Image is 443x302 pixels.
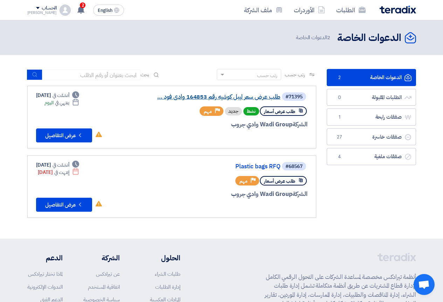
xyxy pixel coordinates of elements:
[327,108,416,126] a: صفقات رابحة1
[285,71,305,78] span: رتب حسب
[257,72,277,79] div: رتب حسب
[55,99,69,106] span: ينتهي في
[335,134,344,141] span: 27
[60,5,71,16] img: profile_test.png
[292,190,307,198] span: الشركة
[240,178,248,184] span: مهم
[327,128,416,146] a: صفقات خاسرة27
[264,108,295,115] span: طلب عرض أسعار
[243,107,259,115] span: نشط
[414,274,435,295] div: Open chat
[327,89,416,106] a: الطلبات المقبولة0
[139,190,307,199] div: Wadi Group وادي جروب
[38,169,79,176] div: [DATE]
[36,198,92,212] button: عرض التفاصيل
[83,253,120,263] li: الشركة
[337,31,401,45] h2: الدعوات الخاصة
[331,2,371,18] a: الطلبات
[27,253,63,263] li: الدعم
[335,153,344,160] span: 4
[42,5,57,11] div: الحساب
[296,34,332,42] span: الدعوات الخاصة
[335,114,344,121] span: 1
[380,6,416,14] img: Teradix logo
[27,283,63,291] a: الندوات الإلكترونية
[292,120,307,129] span: الشركة
[93,5,124,16] button: English
[335,74,344,81] span: 2
[28,270,63,278] a: لماذا تختار تيرادكس
[98,8,112,13] span: English
[238,2,288,18] a: ملف الشركة
[42,70,140,80] input: ابحث بعنوان أو رقم الطلب
[36,161,79,169] div: [DATE]
[36,92,79,99] div: [DATE]
[327,148,416,165] a: صفقات ملغية4
[88,283,120,291] a: اتفاقية المستخدم
[204,108,212,115] span: مهم
[288,2,331,18] a: الأوردرات
[139,120,307,129] div: Wadi Group وادي جروب
[155,270,180,278] a: طلبات الشراء
[27,11,57,15] div: [PERSON_NAME]
[335,94,344,101] span: 0
[327,69,416,86] a: الدعوات الخاصة2
[155,283,180,291] a: إدارة الطلبات
[96,270,120,278] a: عن تيرادكس
[140,163,281,170] a: Plastic bags RFQ
[80,2,85,8] span: 2
[44,99,79,106] div: اليوم
[140,94,281,100] a: طلب عرض سعر ليبل كوشيه رقم 164853 وادى فود ...
[54,169,69,176] span: إنتهت في
[140,71,150,78] span: بحث
[141,253,180,263] li: الحلول
[264,178,295,184] span: طلب عرض أسعار
[327,34,330,41] span: 2
[36,128,92,142] button: عرض التفاصيل
[53,161,69,169] span: أنشئت في
[53,92,69,99] span: أنشئت في
[285,94,303,99] div: #71395
[225,107,242,115] div: جديد
[285,164,303,169] div: #68567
